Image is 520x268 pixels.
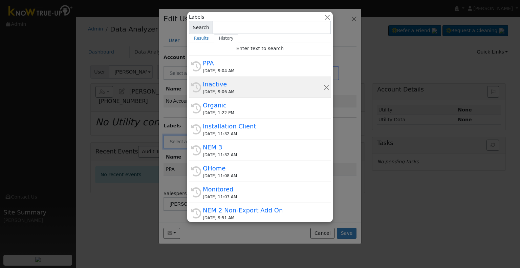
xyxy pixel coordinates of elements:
div: [DATE] 1:22 PM [203,110,323,116]
div: Monitored [203,185,323,194]
div: NEM 2 Non-Export Add On [203,206,323,215]
div: [DATE] 9:06 AM [203,89,323,95]
div: Organic [203,101,323,110]
div: [DATE] 11:08 AM [203,173,323,179]
i: History [191,82,201,92]
div: [DATE] 11:32 AM [203,131,323,137]
div: [DATE] 11:32 AM [203,152,323,158]
i: History [191,145,201,156]
span: Search [189,21,213,34]
i: History [191,208,201,219]
i: History [191,187,201,198]
i: History [191,103,201,114]
i: History [191,124,201,135]
a: Results [189,34,214,42]
div: Inactive [203,80,323,89]
div: NEM 3 [203,143,323,152]
div: [DATE] 9:04 AM [203,68,323,74]
button: Remove this history [323,84,330,91]
div: [DATE] 11:07 AM [203,194,323,200]
div: QHome [203,164,323,173]
span: Enter text to search [236,46,284,51]
i: History [191,166,201,177]
div: Installation Client [203,122,323,131]
div: [DATE] 9:51 AM [203,215,323,221]
i: History [191,61,201,71]
a: History [214,34,239,42]
div: PPA [203,59,323,68]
